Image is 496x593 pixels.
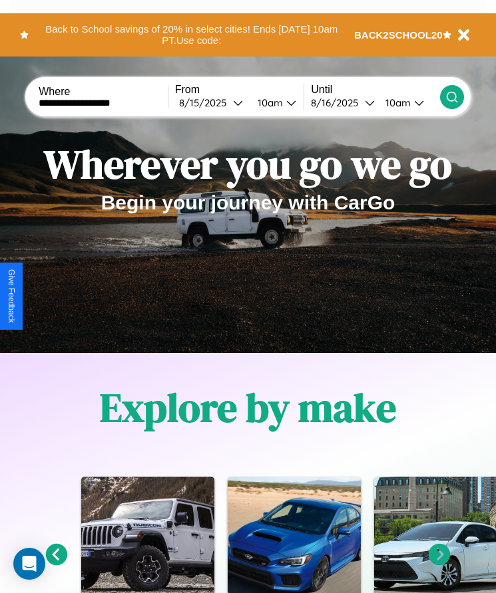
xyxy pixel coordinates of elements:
[311,84,440,96] label: Until
[175,84,304,96] label: From
[100,380,396,435] h1: Explore by make
[311,96,365,109] div: 8 / 16 / 2025
[13,548,45,580] div: Open Intercom Messenger
[247,96,304,110] button: 10am
[179,96,233,109] div: 8 / 15 / 2025
[7,269,16,323] div: Give Feedback
[375,96,440,110] button: 10am
[379,96,414,109] div: 10am
[354,29,443,41] b: BACK2SCHOOL20
[175,96,247,110] button: 8/15/2025
[251,96,286,109] div: 10am
[39,86,168,98] label: Where
[29,20,354,50] button: Back to School savings of 20% in select cities! Ends [DATE] 10am PT.Use code:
